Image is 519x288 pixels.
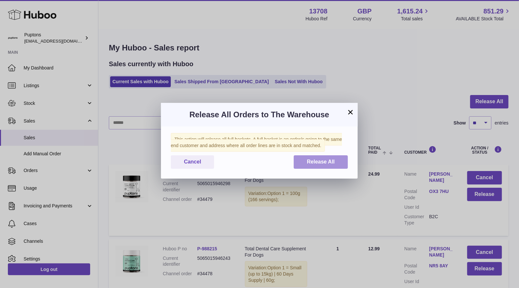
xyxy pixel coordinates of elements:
[347,108,354,116] button: ×
[294,155,348,169] button: Release All
[171,109,348,120] h3: Release All Orders to The Warehouse
[171,155,214,169] button: Cancel
[171,133,342,152] span: This action will release all full baskets. A full basket is an order/s going to the same end cust...
[307,159,335,164] span: Release All
[184,159,201,164] span: Cancel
